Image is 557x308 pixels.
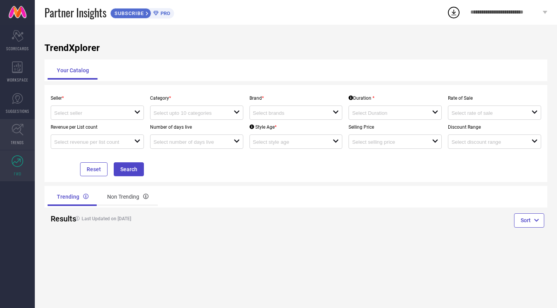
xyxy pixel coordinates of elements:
[48,187,98,206] div: Trending
[154,139,226,145] input: Select number of days live
[448,95,541,101] p: Rate of Sale
[448,124,541,130] p: Discount Range
[44,5,106,20] span: Partner Insights
[7,77,28,83] span: WORKSPACE
[451,110,523,116] input: Select rate of sale
[14,171,21,177] span: FWD
[514,213,544,227] button: Sort
[80,162,108,176] button: Reset
[98,187,158,206] div: Non Trending
[11,140,24,145] span: TRENDS
[150,95,243,101] p: Category
[51,124,144,130] p: Revenue per List count
[349,124,442,130] p: Selling Price
[349,95,374,101] div: Duration
[51,214,65,223] h2: Results
[451,139,523,145] input: Select discount range
[111,10,146,16] span: SUBSCRIBE
[447,5,461,19] div: Open download list
[54,139,126,145] input: Select revenue per list count
[150,124,243,130] p: Number of days live
[6,108,29,114] span: SUGGESTIONS
[54,110,126,116] input: Select seller
[110,6,174,19] a: SUBSCRIBEPRO
[253,110,325,116] input: Select brands
[44,43,547,53] h1: TrendXplorer
[159,10,170,16] span: PRO
[114,162,144,176] button: Search
[51,95,144,101] p: Seller
[6,46,29,51] span: SCORECARDS
[154,110,226,116] input: Select upto 10 categories
[249,95,343,101] p: Brand
[253,139,325,145] input: Select style age
[352,139,424,145] input: Select selling price
[249,124,277,130] div: Style Age
[352,110,424,116] input: Select Duration
[48,61,98,80] div: Your Catalog
[71,216,269,221] h4: Last Updated on [DATE]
